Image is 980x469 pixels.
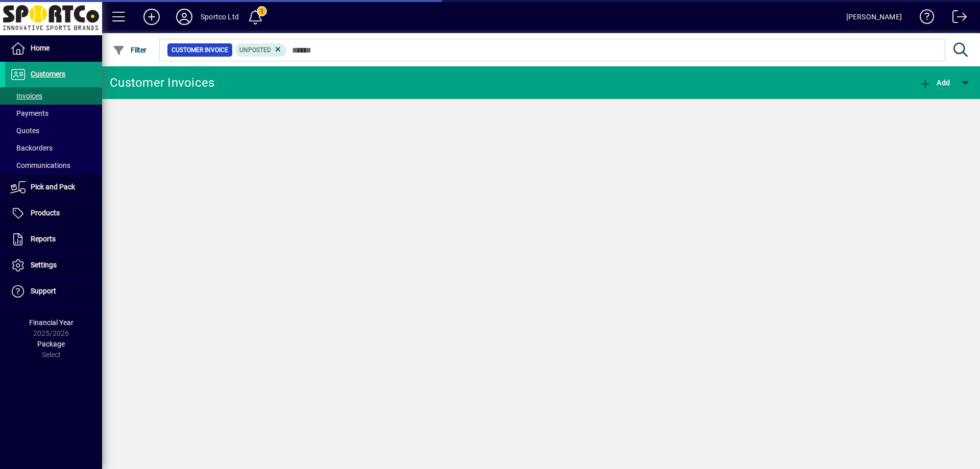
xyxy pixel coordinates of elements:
[912,2,935,35] a: Knowledge Base
[31,44,50,52] span: Home
[5,253,102,278] a: Settings
[113,46,147,54] span: Filter
[31,235,56,243] span: Reports
[5,87,102,105] a: Invoices
[239,46,271,54] span: Unposted
[201,9,239,25] div: Sportco Ltd
[110,75,214,91] div: Customer Invoices
[168,8,201,26] button: Profile
[945,2,967,35] a: Logout
[31,287,56,295] span: Support
[31,70,65,78] span: Customers
[10,144,53,152] span: Backorders
[5,201,102,226] a: Products
[110,41,150,59] button: Filter
[5,105,102,122] a: Payments
[10,109,48,117] span: Payments
[10,92,42,100] span: Invoices
[171,45,228,55] span: Customer Invoice
[10,127,39,135] span: Quotes
[135,8,168,26] button: Add
[5,227,102,252] a: Reports
[31,209,60,217] span: Products
[31,183,75,191] span: Pick and Pack
[846,9,902,25] div: [PERSON_NAME]
[235,43,287,57] mat-chip: Customer Invoice Status: Unposted
[5,175,102,200] a: Pick and Pack
[917,73,952,92] button: Add
[37,340,65,348] span: Package
[5,122,102,139] a: Quotes
[5,279,102,304] a: Support
[5,139,102,157] a: Backorders
[5,36,102,61] a: Home
[919,79,950,87] span: Add
[5,157,102,174] a: Communications
[29,318,73,327] span: Financial Year
[10,161,70,169] span: Communications
[31,261,57,269] span: Settings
